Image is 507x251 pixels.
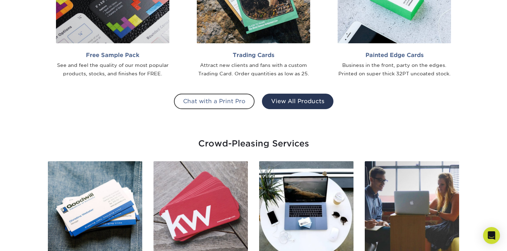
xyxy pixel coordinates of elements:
[197,61,310,78] div: Attract new clients and fans with a custom Trading Card. Order quantities as low as 25.
[56,61,169,78] div: See and feel the quality of our most popular products, stocks, and finishes for FREE.
[338,61,451,78] div: Business in the front, party on the edges. Printed on super thick 32PT uncoated stock.
[174,94,255,109] a: Chat with a Print Pro
[48,132,459,150] div: Crowd-Pleasing Services
[483,227,500,244] div: Open Intercom Messenger
[197,52,310,58] h2: Trading Cards
[262,94,333,109] a: View All Products
[338,52,451,58] h2: Painted Edge Cards
[56,52,169,58] h2: Free Sample Pack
